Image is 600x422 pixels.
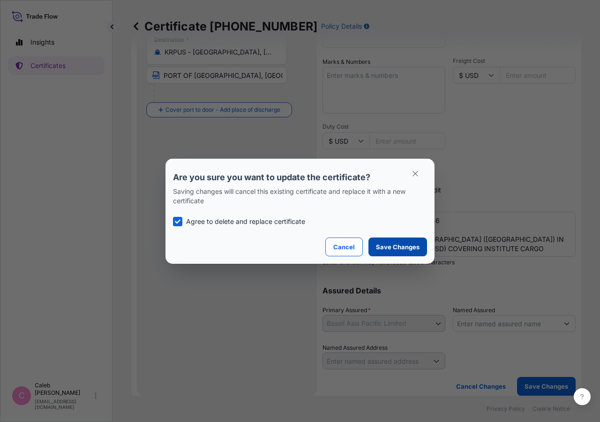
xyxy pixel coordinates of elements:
[186,217,305,226] p: Agree to delete and replace certificate
[376,242,420,252] p: Save Changes
[325,238,363,256] button: Cancel
[368,238,427,256] button: Save Changes
[333,242,355,252] p: Cancel
[173,187,427,206] p: Saving changes will cancel this existing certificate and replace it with a new certificate
[173,172,427,183] p: Are you sure you want to update the certificate?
